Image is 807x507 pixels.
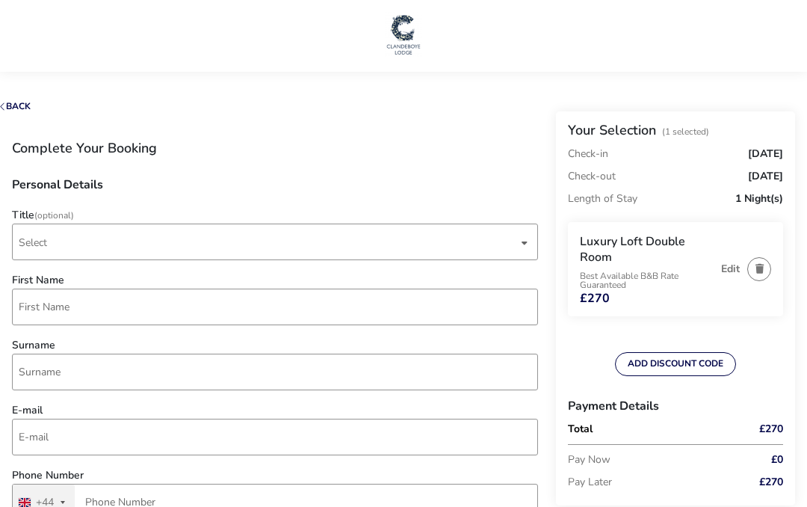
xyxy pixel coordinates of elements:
[12,179,538,203] h3: Personal Details
[771,455,783,465] span: £0
[568,188,637,210] p: Length of Stay
[568,121,656,139] h2: Your Selection
[12,275,64,286] label: First Name
[759,424,783,434] span: £270
[580,271,714,289] p: Best Available B&B Rate Guaranteed
[12,236,538,250] p-dropdown: Title
[12,141,538,155] h1: Complete Your Booking
[12,354,538,390] input: surname
[568,149,608,159] p: Check-in
[748,149,783,159] span: [DATE]
[580,234,714,265] h3: Luxury Loft Double Room
[759,477,783,488] span: £270
[721,263,740,274] button: Edit
[568,424,740,434] p: Total
[385,12,422,60] a: Main Website
[12,289,538,325] input: firstName
[568,388,783,424] h3: Payment Details
[12,340,55,351] label: Surname
[19,224,518,259] span: Select
[662,126,709,138] span: (1 Selected)
[12,210,74,221] label: Title
[34,209,74,221] span: (Optional)
[385,12,422,57] img: Main Website
[580,292,610,304] span: £270
[568,165,616,188] p: Check-out
[568,449,740,471] p: Pay Now
[19,236,47,250] span: Select
[735,194,783,204] span: 1 Night(s)
[521,228,528,257] div: dropdown trigger
[748,171,783,182] span: [DATE]
[12,405,43,416] label: E-mail
[12,419,538,455] input: email
[12,470,84,481] label: Phone Number
[568,471,740,494] p: Pay Later
[615,352,736,376] button: ADD DISCOUNT CODE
